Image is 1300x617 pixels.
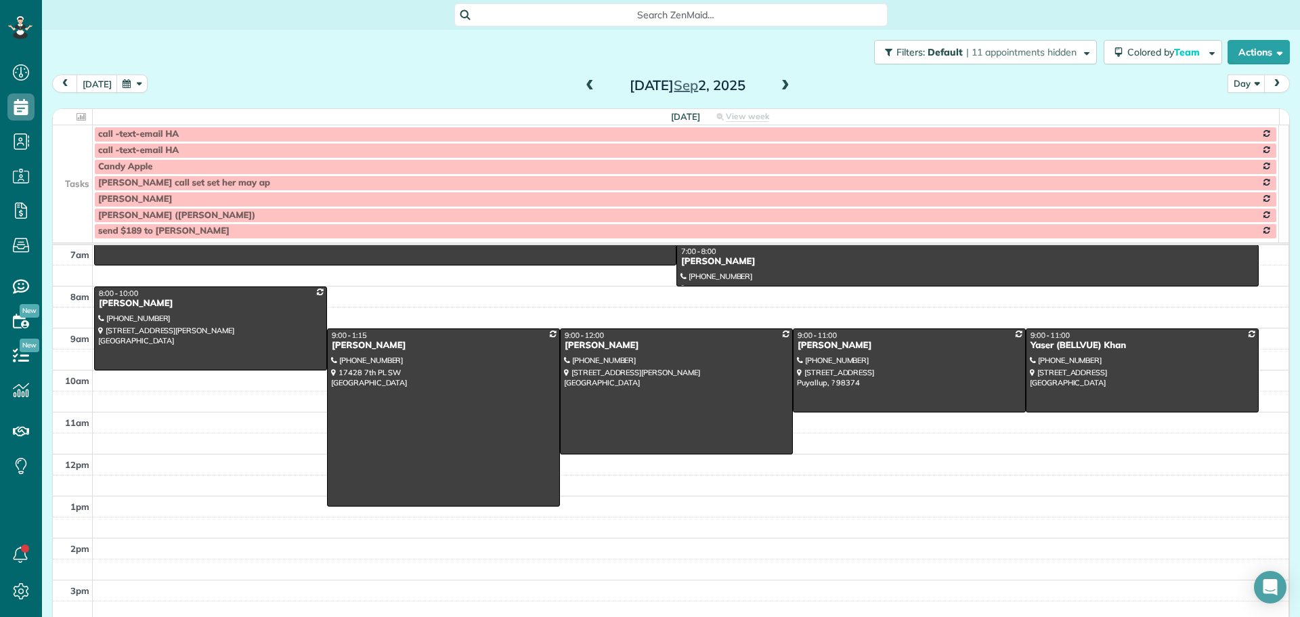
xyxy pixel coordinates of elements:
span: 9am [70,333,89,344]
button: next [1264,75,1290,93]
span: Default [928,46,963,58]
span: [PERSON_NAME] call set set her may ap [98,177,270,188]
span: 9:00 - 11:00 [798,331,837,340]
span: 1pm [70,501,89,512]
button: Actions [1228,40,1290,64]
span: 9:00 - 11:00 [1031,331,1070,340]
button: Day [1228,75,1265,93]
span: View week [726,111,769,122]
span: call -text-email HA [98,129,179,140]
span: send $189 to [PERSON_NAME] [98,226,230,236]
div: [PERSON_NAME] [331,340,556,352]
a: Filters: Default | 11 appointments hidden [867,40,1097,64]
span: 12pm [65,459,89,470]
span: Colored by [1127,46,1205,58]
span: [DATE] [671,111,700,122]
div: [PERSON_NAME] [680,256,1255,268]
span: Team [1174,46,1202,58]
span: 10am [65,375,89,386]
span: [PERSON_NAME] ([PERSON_NAME]) [98,210,255,221]
button: Filters: Default | 11 appointments hidden [874,40,1097,64]
button: prev [52,75,78,93]
span: 11am [65,417,89,428]
button: Colored byTeam [1104,40,1222,64]
div: [PERSON_NAME] [98,298,323,310]
span: call -text-email HA [98,145,179,156]
span: | 11 appointments hidden [966,46,1077,58]
div: Open Intercom Messenger [1254,571,1286,603]
span: 8am [70,291,89,302]
div: Yaser (BELLVUE) Khan [1030,340,1255,352]
span: 7am [70,249,89,260]
span: Filters: [896,46,925,58]
div: [PERSON_NAME] [797,340,1022,352]
span: 2pm [70,543,89,554]
button: [DATE] [77,75,118,93]
span: [PERSON_NAME] [98,194,172,205]
div: [PERSON_NAME] [564,340,789,352]
span: Sep [674,77,698,93]
span: New [20,339,39,352]
span: 7:00 - 8:00 [681,247,716,256]
span: 9:00 - 12:00 [565,331,604,340]
h2: [DATE] 2, 2025 [603,78,772,93]
span: Candy Apple [98,161,152,172]
span: 9:00 - 1:15 [332,331,367,340]
span: New [20,304,39,318]
span: 3pm [70,585,89,596]
span: 8:00 - 10:00 [99,289,138,298]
